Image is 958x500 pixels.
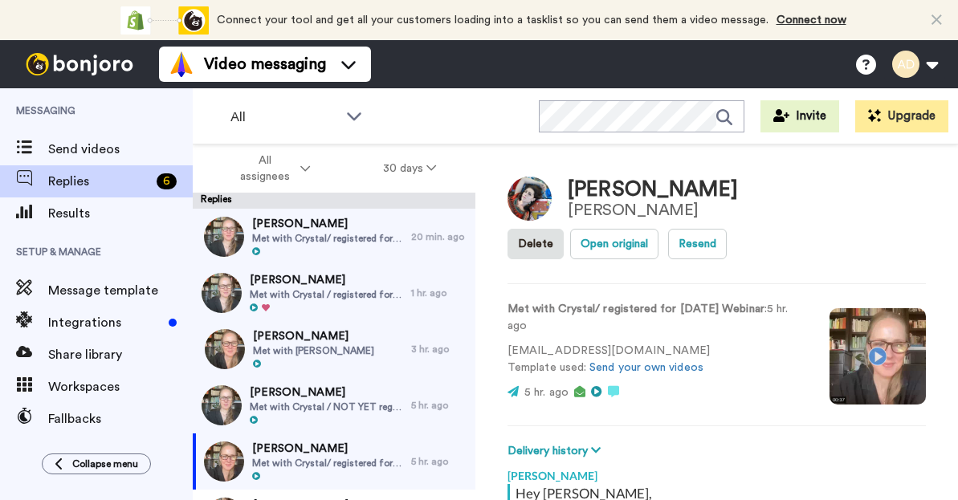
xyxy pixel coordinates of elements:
div: [PERSON_NAME] [568,178,738,201]
span: Met with [PERSON_NAME] [253,344,374,357]
div: 20 min. ago [411,230,467,243]
span: Workspaces [48,377,193,396]
div: 5 hr. ago [411,455,467,468]
div: 1 hr. ago [411,287,467,299]
span: [PERSON_NAME] [252,441,403,457]
a: [PERSON_NAME]Met with [PERSON_NAME]3 hr. ago [193,321,475,377]
a: Connect now [777,14,846,26]
img: 6fbdb0ea-c581-41b1-a55d-85e09fbdf2a0-thumb.jpg [202,385,242,425]
a: [PERSON_NAME]Met with Crystal / NOT YET registered for the August webinar yet She attended 2 webi... [193,377,475,433]
span: Send videos [48,140,193,159]
p: : 5 hr. ago [508,301,805,335]
span: [PERSON_NAME] [250,384,403,400]
span: All assignees [232,152,297,185]
span: Met with Crystal/ registered for [DATE] Webinar [252,232,403,245]
span: Message template [48,281,193,300]
img: 70738913-5371-4b9d-9c25-af9cafe40370-thumb.jpg [202,273,242,313]
button: Open original [570,229,658,259]
span: Met with Crystal / registered for [DATE] Webinar He also registered for past webinars - [DATE] We... [250,288,403,301]
span: Met with Crystal/ registered for [DATE] Webinar [252,457,403,470]
span: Integrations [48,313,162,332]
a: [PERSON_NAME]Met with Crystal/ registered for [DATE] Webinar20 min. ago [193,209,475,265]
span: All [230,108,338,127]
div: Replies [193,193,475,209]
strong: Met with Crystal/ registered for [DATE] Webinar [508,303,764,315]
button: Delivery history [508,442,605,460]
img: bj-logo-header-white.svg [19,53,140,75]
span: [PERSON_NAME] [250,272,403,288]
button: 30 days [347,154,473,183]
div: 5 hr. ago [411,399,467,412]
span: Share library [48,345,193,364]
div: 3 hr. ago [411,343,467,356]
img: vm-color.svg [169,51,194,77]
img: Image of Caroline Bloom [508,177,552,221]
div: 6 [157,173,177,189]
button: Resend [668,229,727,259]
span: 5 hr. ago [524,387,569,398]
img: e1033602-aaf7-4bd8-b466-40333138f4f0-thumb.jpg [204,217,244,257]
button: Invite [760,100,839,132]
div: [PERSON_NAME] [568,201,738,219]
a: Send your own videos [589,362,703,373]
p: [EMAIL_ADDRESS][DOMAIN_NAME] Template used: [508,343,805,376]
img: b019a5ca-c1dc-408a-a7b1-4f38110a5671-thumb.jpg [205,329,245,369]
a: [PERSON_NAME]Met with Crystal/ registered for [DATE] Webinar5 hr. ago [193,433,475,490]
img: 4906ba86-48a5-4839-93f5-c24bf781884b-thumb.jpg [204,441,244,482]
button: Collapse menu [42,453,151,474]
span: Replies [48,172,150,191]
span: Fallbacks [48,409,193,429]
div: animation [120,6,209,35]
span: [PERSON_NAME] [252,216,403,232]
span: Met with Crystal / NOT YET registered for the August webinar yet She attended 2 webinars in the p... [250,400,403,413]
a: [PERSON_NAME]Met with Crystal / registered for [DATE] Webinar He also registered for past webinar... [193,265,475,321]
span: Video messaging [204,53,326,75]
button: Delete [508,229,564,259]
span: Collapse menu [72,457,138,470]
span: [PERSON_NAME] [253,328,374,344]
span: Connect your tool and get all your customers loading into a tasklist so you can send them a video... [217,14,768,26]
button: Upgrade [855,100,948,132]
button: All assignees [196,146,347,191]
span: Results [48,204,193,223]
div: [PERSON_NAME] [508,460,926,484]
